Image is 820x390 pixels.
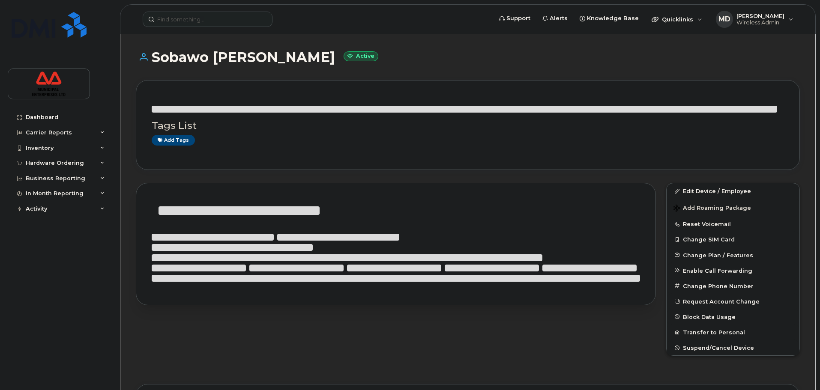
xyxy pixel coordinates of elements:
a: Add tags [152,135,195,146]
button: Transfer to Personal [667,325,799,340]
span: Change Plan / Features [683,252,753,258]
span: Enable Call Forwarding [683,267,752,274]
button: Enable Call Forwarding [667,263,799,278]
button: Suspend/Cancel Device [667,340,799,355]
button: Reset Voicemail [667,216,799,232]
h3: Tags List [152,120,784,131]
span: Add Roaming Package [673,205,751,213]
button: Block Data Usage [667,309,799,325]
button: Add Roaming Package [667,199,799,216]
button: Change SIM Card [667,232,799,247]
button: Change Phone Number [667,278,799,294]
span: Suspend/Cancel Device [683,345,754,351]
button: Request Account Change [667,294,799,309]
button: Change Plan / Features [667,247,799,263]
small: Active [344,51,378,61]
h1: Sobawo [PERSON_NAME] [136,50,800,65]
a: Edit Device / Employee [667,183,799,199]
